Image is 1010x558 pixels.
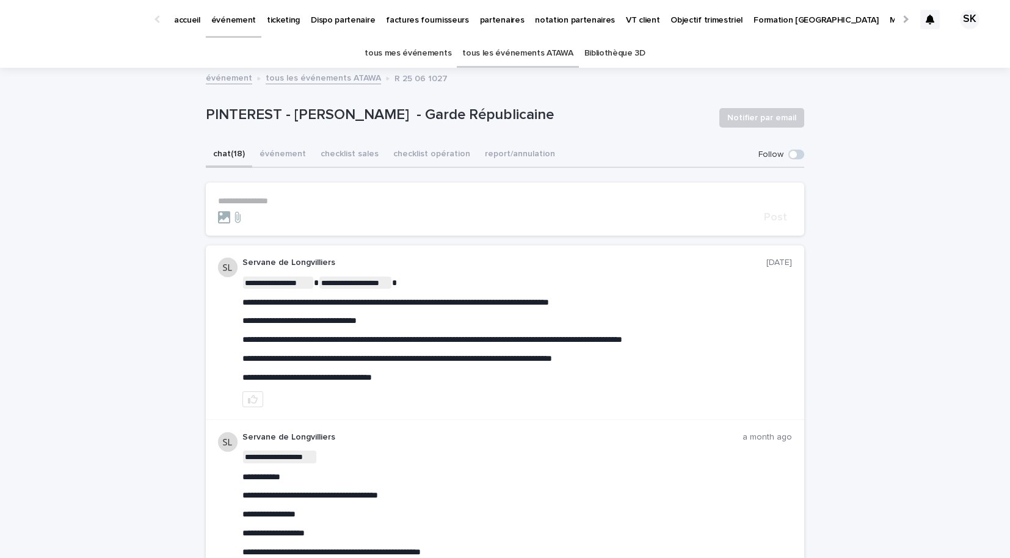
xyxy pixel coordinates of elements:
a: événement [206,70,252,84]
button: report/annulation [478,142,562,168]
button: checklist opération [386,142,478,168]
p: R 25 06 1027 [394,71,448,84]
p: PINTEREST - [PERSON_NAME] - Garde Républicaine [206,106,710,124]
a: Bibliothèque 3D [584,39,645,68]
a: tous mes événements [365,39,451,68]
p: Follow [758,150,783,160]
p: Servane de Longvilliers [242,432,743,443]
button: like this post [242,391,263,407]
a: tous les événements ATAWA [266,70,381,84]
button: chat (18) [206,142,252,168]
button: Notifier par email [719,108,804,128]
p: a month ago [743,432,792,443]
span: Notifier par email [727,112,796,124]
button: checklist sales [313,142,386,168]
button: Post [759,212,792,223]
span: Post [764,212,787,223]
button: événement [252,142,313,168]
div: SK [960,10,979,29]
img: Ls34BcGeRexTGTNfXpUC [24,7,143,32]
a: tous les événements ATAWA [462,39,573,68]
p: Servane de Longvilliers [242,258,766,268]
p: [DATE] [766,258,792,268]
